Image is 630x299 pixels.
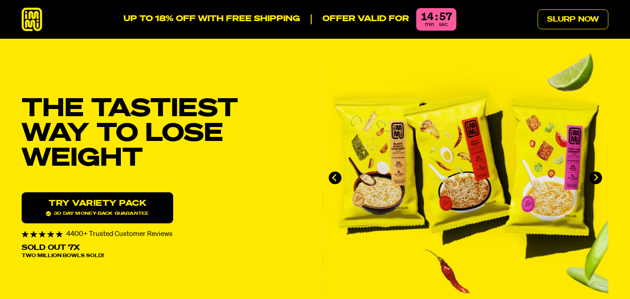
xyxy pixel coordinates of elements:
[589,172,602,184] button: Next slide
[439,22,448,27] span: sec
[538,9,608,29] a: Slurp Now
[124,14,300,24] p: UP TO 18% OFF WITH FREE SHIPPING
[46,211,149,216] span: 30 day money-back guarantee
[22,192,173,223] a: Try variety Pack30 day money-back guarantee
[22,231,308,238] div: 4400+ Trusted Customer Reviews
[22,254,104,258] span: Two Million Bowls Sold!
[421,12,433,23] div: 14
[22,97,308,171] h1: THE TASTIEST WAY TO LOSE WEIGHT
[311,14,409,24] p: Offer valid for
[425,22,434,27] span: min
[22,245,80,252] p: Sold Out 7X
[439,12,452,23] div: 57
[329,172,341,184] button: Go to last slide
[435,12,437,23] div: :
